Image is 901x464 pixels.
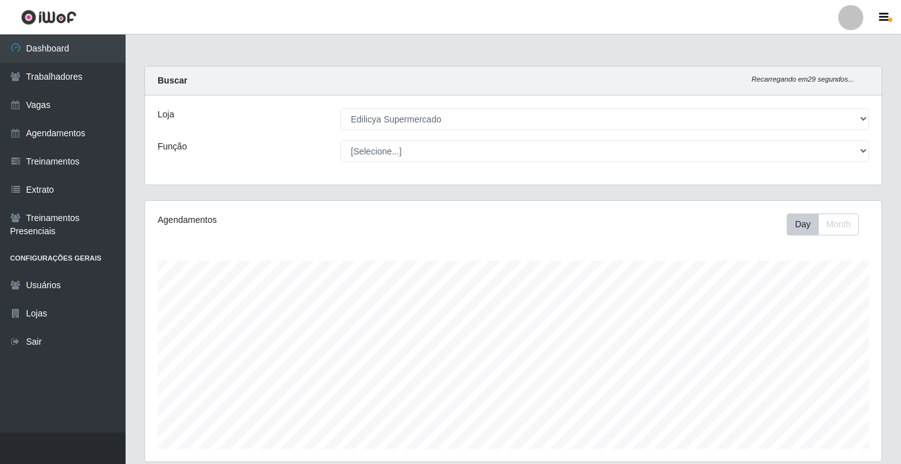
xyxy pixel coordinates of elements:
[752,75,854,83] i: Recarregando em 29 segundos...
[158,108,174,121] label: Loja
[158,75,187,85] strong: Buscar
[787,213,819,235] button: Day
[787,213,859,235] div: First group
[818,213,859,235] button: Month
[158,140,187,153] label: Função
[158,213,443,227] div: Agendamentos
[21,9,77,25] img: CoreUI Logo
[787,213,869,235] div: Toolbar with button groups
